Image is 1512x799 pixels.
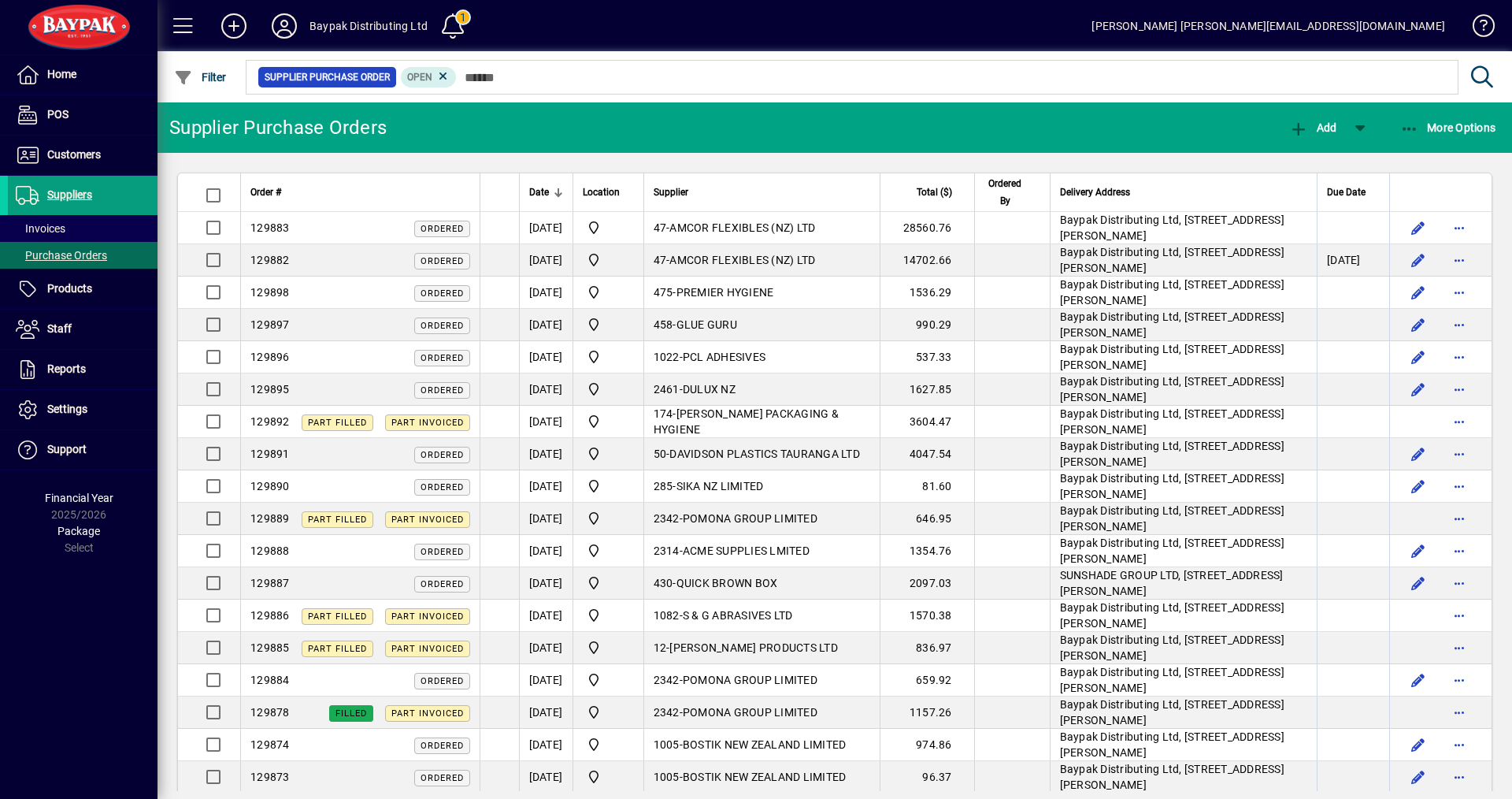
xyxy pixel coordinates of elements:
[391,611,464,622] span: Part Invoiced
[421,450,464,460] span: Ordered
[643,244,880,277] td: -
[421,385,464,396] span: Ordered
[676,577,778,589] span: QUICK BROWN BOX
[421,321,464,331] span: Ordered
[8,269,157,309] a: Products
[654,351,680,363] span: 1022
[583,283,634,302] span: Baypak - Onekawa
[654,407,673,420] span: 174
[683,771,847,783] span: BOSTIK NEW ZEALAND LIMITED
[308,418,367,428] span: Part Filled
[654,318,673,331] span: 458
[335,708,367,719] span: Filled
[250,544,290,557] span: 129888
[683,544,810,557] span: ACME SUPPLIES LMITED
[1447,764,1472,790] button: More options
[583,315,634,334] span: Baypak - Onekawa
[583,477,634,496] span: Baypak - Onekawa
[170,63,231,91] button: Filter
[250,184,470,201] div: Order #
[1406,247,1431,273] button: Edit
[880,503,974,535] td: 646.95
[174,71,227,84] span: Filter
[583,412,634,431] span: Baypak - Onekawa
[1050,567,1317,600] td: SUNSHADE GROUP LTD, [STREET_ADDRESS][PERSON_NAME]
[1050,244,1317,277] td: Baypak Distributing Ltd, [STREET_ADDRESS][PERSON_NAME]
[643,470,880,503] td: -
[8,136,157,175] a: Customers
[1050,277,1317,309] td: Baypak Distributing Ltd, [STREET_ADDRESS][PERSON_NAME]
[676,318,737,331] span: GLUE GURU
[1447,474,1472,499] button: More options
[643,761,880,793] td: -
[643,567,880,600] td: -
[643,341,880,373] td: -
[1327,184,1366,201] span: Due Date
[1050,535,1317,567] td: Baypak Distributing Ltd, [STREET_ADDRESS][PERSON_NAME]
[47,362,86,375] span: Reports
[654,383,680,396] span: 2461
[16,249,107,262] span: Purchase Orders
[643,373,880,406] td: -
[583,509,634,528] span: Baypak - Onekawa
[676,480,764,492] span: SIKA NZ LIMITED
[1447,441,1472,466] button: More options
[683,706,817,719] span: POMONA GROUP LIMITED
[880,212,974,244] td: 28560.76
[1406,312,1431,337] button: Edit
[265,69,390,85] span: Supplier Purchase Order
[1447,732,1472,757] button: More options
[669,254,815,266] span: AMCOR FLEXIBLES (NZ) LTD
[1050,341,1317,373] td: Baypak Distributing Ltd, [STREET_ADDRESS][PERSON_NAME]
[1447,344,1472,370] button: More options
[880,438,974,470] td: 4047.54
[250,184,281,201] span: Order #
[421,547,464,557] span: Ordered
[1396,113,1500,142] button: More Options
[1050,406,1317,438] td: Baypak Distributing Ltd, [STREET_ADDRESS][PERSON_NAME]
[1406,764,1431,790] button: Edit
[1447,280,1472,305] button: More options
[259,12,309,40] button: Profile
[1289,121,1336,134] span: Add
[643,632,880,664] td: -
[519,535,573,567] td: [DATE]
[16,222,65,235] span: Invoices
[47,188,92,201] span: Suppliers
[1050,664,1317,697] td: Baypak Distributing Ltd, [STREET_ADDRESS][PERSON_NAME]
[1447,312,1472,337] button: More options
[643,438,880,470] td: -
[583,251,634,269] span: Baypak - Onekawa
[407,72,432,83] span: Open
[250,221,290,234] span: 129883
[250,286,290,299] span: 129898
[880,309,974,341] td: 990.29
[519,212,573,244] td: [DATE]
[1447,409,1472,434] button: More options
[250,771,290,783] span: 129873
[583,606,634,625] span: Baypak - Onekawa
[47,403,87,415] span: Settings
[8,350,157,389] a: Reports
[654,577,673,589] span: 430
[1050,212,1317,244] td: Baypak Distributing Ltd, [STREET_ADDRESS][PERSON_NAME]
[250,318,290,331] span: 129897
[47,443,87,455] span: Support
[676,286,774,299] span: PREMIER HYGIENE
[683,383,736,396] span: DULUX NZ
[391,708,464,719] span: Part Invoiced
[583,735,634,754] span: Baypak - Onekawa
[654,254,667,266] span: 47
[1050,373,1317,406] td: Baypak Distributing Ltd, [STREET_ADDRESS][PERSON_NAME]
[1050,729,1317,761] td: Baypak Distributing Ltd, [STREET_ADDRESS][PERSON_NAME]
[1447,377,1472,402] button: More options
[1447,700,1472,725] button: More options
[250,674,290,686] span: 129884
[8,430,157,470] a: Support
[47,282,92,295] span: Products
[519,438,573,470] td: [DATE]
[308,644,367,654] span: Part Filled
[643,212,880,244] td: -
[917,184,952,201] span: Total ($)
[250,254,290,266] span: 129882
